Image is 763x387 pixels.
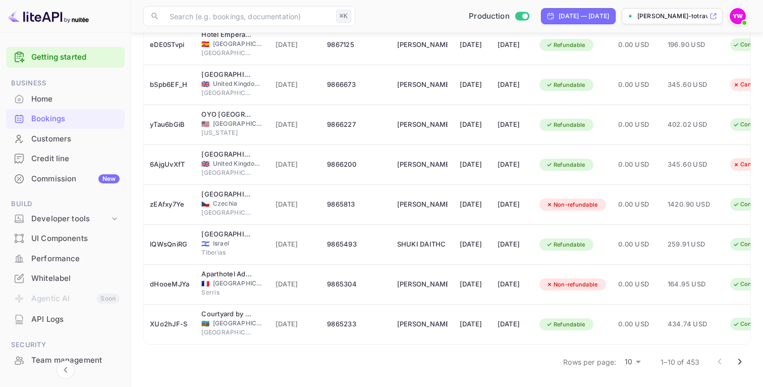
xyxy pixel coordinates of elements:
div: Non-refundable [539,278,605,291]
span: Czechia [213,199,263,208]
span: Israel [201,240,209,247]
div: [DATE] [498,236,527,253]
span: [GEOGRAPHIC_DATA] [213,39,263,49]
span: United Kingdom of Great Britain and Northern Ireland [201,81,209,87]
a: CommissionNew [6,169,125,188]
a: Bookings [6,109,125,128]
span: United States of America [201,121,209,127]
p: [PERSON_NAME]-totravel... [637,12,707,21]
span: [DATE] [276,159,315,170]
span: United Kingdom of Great Britain and Northern Ireland [201,161,209,167]
span: Build [6,199,125,210]
div: Courtyard by Marriott Baku [201,309,252,319]
span: [DATE] [276,119,315,130]
a: Getting started [31,52,120,63]
div: Refundable [539,159,592,171]
span: Israel [213,239,263,248]
div: Wilde Aparthotels, London, Aldgate Tower Bridge [201,70,252,80]
div: Hotel Emperador [201,30,252,40]
span: [GEOGRAPHIC_DATA] [201,168,252,177]
span: [GEOGRAPHIC_DATA] [213,319,263,328]
div: [DATE] [460,117,485,133]
a: Credit line [6,149,125,168]
div: [DATE] [460,37,485,53]
div: Getting started [6,47,125,68]
span: Business [6,78,125,89]
div: [DATE] [498,197,527,213]
div: ⌘K [336,10,351,23]
span: 0.00 USD [618,39,655,51]
a: Whitelabel [6,269,125,287]
div: HAGAI BEN GAL [397,197,448,213]
span: [US_STATE] [201,128,252,137]
div: Bookings [6,109,125,129]
span: Czechia [201,201,209,207]
div: Developer tools [6,210,125,228]
div: Non-refundable [539,199,605,211]
span: [GEOGRAPHIC_DATA] [213,279,263,288]
img: Yahav Winkler [730,8,746,24]
div: Whitelabel [6,269,125,288]
div: API Logs [6,310,125,329]
span: Tiberias [201,248,252,257]
span: 345.60 USD [668,79,718,90]
span: Security [6,340,125,351]
span: 345.60 USD [668,159,718,170]
div: OYO Times Square [201,110,252,120]
span: 0.00 USD [618,279,655,290]
div: yTau6bGiB [150,117,189,133]
div: Customers [31,133,120,145]
div: 10 [620,355,644,369]
a: Performance [6,249,125,268]
div: Credit line [31,153,120,165]
div: bSpb6EF_H [150,77,189,93]
div: Performance [31,253,120,265]
div: [DATE] [498,157,527,173]
div: Credit line [6,149,125,169]
div: LITAL RABINER [397,77,448,93]
div: Team management [6,351,125,370]
div: lQWsQniRG [150,236,189,253]
span: 164.95 USD [668,279,718,290]
div: 9865304 [327,276,385,293]
div: [DATE] [460,236,485,253]
div: Aparthotel Adagio Serris - Val d'Europe [201,269,252,279]
span: [GEOGRAPHIC_DATA] [201,208,252,217]
span: [DATE] [276,319,315,330]
span: 402.02 USD [668,119,718,130]
div: [DATE] [498,37,527,53]
div: Switch to Sandbox mode [465,11,533,22]
span: 0.00 USD [618,239,655,250]
span: 0.00 USD [618,199,655,210]
div: Home [31,93,120,105]
div: Bookings [31,113,120,125]
span: 0.00 USD [618,79,655,90]
div: Developer tools [31,213,110,225]
div: RUSLAN SIROTA [397,316,448,332]
div: 9865813 [327,197,385,213]
div: [DATE] — [DATE] [559,12,609,21]
div: [DATE] [460,316,485,332]
span: [GEOGRAPHIC_DATA] [201,328,252,337]
div: XUo2hJF-S [150,316,189,332]
div: Customers [6,129,125,149]
div: Refundable [539,318,592,331]
div: ESTER ROTTENBERG [397,276,448,293]
span: [DATE] [276,39,315,51]
span: [DATE] [276,279,315,290]
div: Team management [31,355,120,366]
a: Team management [6,351,125,369]
div: dHooeMJYa [150,276,189,293]
div: Refundable [539,39,592,52]
div: 9866227 [327,117,385,133]
span: [GEOGRAPHIC_DATA] [213,119,263,128]
div: UI Components [31,233,120,245]
span: 259.91 USD [668,239,718,250]
div: [DATE] [460,197,485,213]
a: UI Components [6,229,125,248]
a: API Logs [6,310,125,328]
div: API Logs [31,314,120,325]
span: Serris [201,288,252,297]
div: Lake Mansion [201,229,252,239]
span: [DATE] [276,79,315,90]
